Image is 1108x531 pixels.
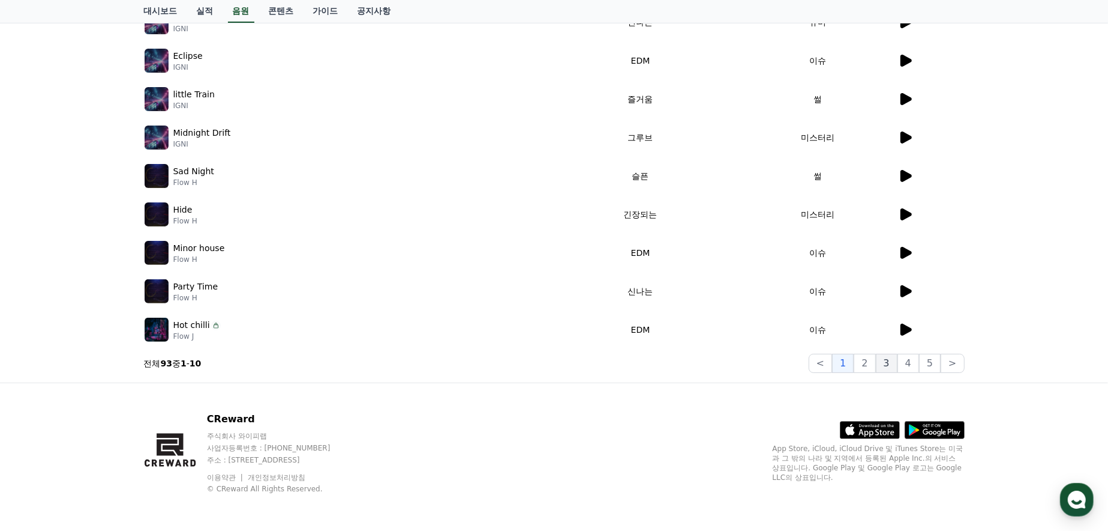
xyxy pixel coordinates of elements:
[173,332,221,341] p: Flow J
[155,381,230,411] a: 설정
[773,444,965,482] p: App Store, iCloud, iCloud Drive 및 iTunes Store는 미국과 그 밖의 나라 및 지역에서 등록된 Apple Inc.의 서비스 상표입니다. Goo...
[207,484,353,494] p: © CReward All Rights Reserved.
[181,359,187,368] strong: 1
[738,80,897,118] td: 썰
[542,41,739,80] td: EDM
[161,359,172,368] strong: 93
[173,242,225,255] p: Minor house
[738,41,897,80] td: 이슈
[173,255,225,264] p: Flow H
[738,195,897,234] td: 미스터리
[809,354,832,373] button: <
[173,165,214,178] p: Sad Night
[173,319,210,332] p: Hot chilli
[173,50,203,62] p: Eclipse
[248,473,305,482] a: 개인정보처리방침
[542,157,739,195] td: 슬픈
[207,431,353,441] p: 주식회사 와이피랩
[79,381,155,411] a: 대화
[738,272,897,311] td: 이슈
[145,318,169,342] img: music
[185,399,200,408] span: 설정
[173,127,231,139] p: Midnight Drift
[542,311,739,349] td: EDM
[173,293,218,303] p: Flow H
[876,354,897,373] button: 3
[145,49,169,73] img: music
[173,62,203,72] p: IGNI
[145,126,169,150] img: music
[542,80,739,118] td: 즐거움
[738,234,897,272] td: 이슈
[542,272,739,311] td: 신나는
[941,354,964,373] button: >
[542,195,739,234] td: 긴장되는
[854,354,875,373] button: 2
[173,24,215,34] p: IGNI
[832,354,854,373] button: 1
[173,281,218,293] p: Party Time
[173,204,193,216] p: Hide
[173,139,231,149] p: IGNI
[897,354,919,373] button: 4
[145,87,169,111] img: music
[207,443,353,453] p: 사업자등록번호 : [PHONE_NUMBER]
[145,279,169,303] img: music
[738,311,897,349] td: 이슈
[542,118,739,157] td: 그루브
[144,357,202,369] p: 전체 중 -
[110,399,124,409] span: 대화
[38,399,45,408] span: 홈
[919,354,941,373] button: 5
[173,101,215,111] p: IGNI
[173,216,197,226] p: Flow H
[145,202,169,226] img: music
[190,359,201,368] strong: 10
[207,473,245,482] a: 이용약관
[173,178,214,187] p: Flow H
[738,157,897,195] td: 썰
[207,412,353,426] p: CReward
[542,234,739,272] td: EDM
[145,164,169,188] img: music
[207,455,353,465] p: 주소 : [STREET_ADDRESS]
[145,241,169,265] img: music
[173,88,215,101] p: little Train
[4,381,79,411] a: 홈
[738,118,897,157] td: 미스터리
